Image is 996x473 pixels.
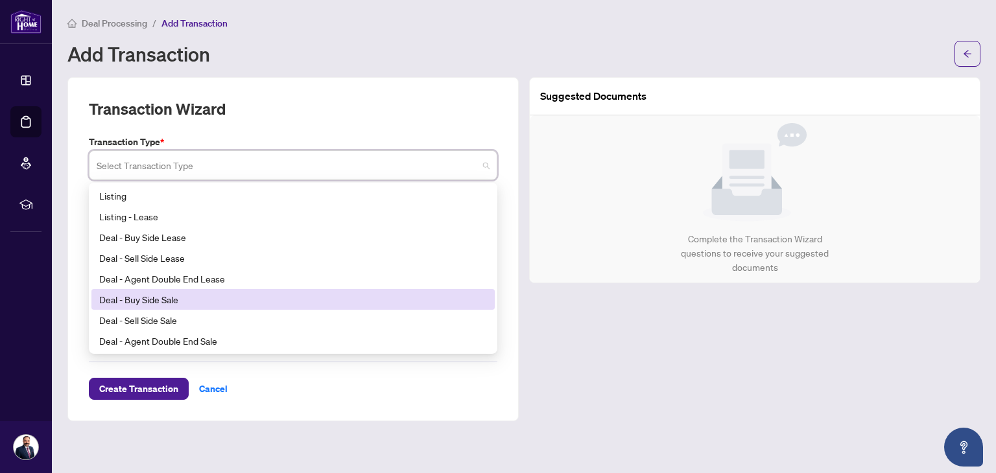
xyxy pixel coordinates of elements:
img: Profile Icon [14,435,38,459]
div: Deal - Agent Double End Lease [91,268,495,289]
img: logo [10,10,41,34]
span: arrow-left [963,49,972,58]
div: Listing - Lease [91,206,495,227]
span: Cancel [199,378,228,399]
div: Deal - Sell Side Lease [99,251,487,265]
h1: Add Transaction [67,43,210,64]
div: Deal - Sell Side Sale [91,310,495,330]
article: Suggested Documents [540,88,646,104]
li: / [152,16,156,30]
div: Listing - Lease [99,209,487,224]
div: Deal - Buy Side Lease [91,227,495,248]
button: Create Transaction [89,378,189,400]
div: Complete the Transaction Wizard questions to receive your suggested documents [667,232,843,275]
div: Deal - Buy Side Sale [99,292,487,306]
div: Deal - Agent Double End Lease [99,271,487,286]
span: Create Transaction [99,378,178,399]
button: Cancel [189,378,238,400]
span: Add Transaction [161,17,228,29]
label: Transaction Type [89,135,497,149]
div: Deal - Sell Side Sale [99,313,487,327]
div: Deal - Buy Side Lease [99,230,487,244]
div: Listing [99,189,487,203]
span: Deal Processing [82,17,147,29]
img: Null State Icon [703,123,807,222]
div: Deal - Buy Side Sale [91,289,495,310]
div: Deal - Agent Double End Sale [99,334,487,348]
span: home [67,19,77,28]
h2: Transaction Wizard [89,98,226,119]
div: Listing [91,185,495,206]
div: Deal - Agent Double End Sale [91,330,495,351]
button: Open asap [944,428,983,467]
div: Deal - Sell Side Lease [91,248,495,268]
